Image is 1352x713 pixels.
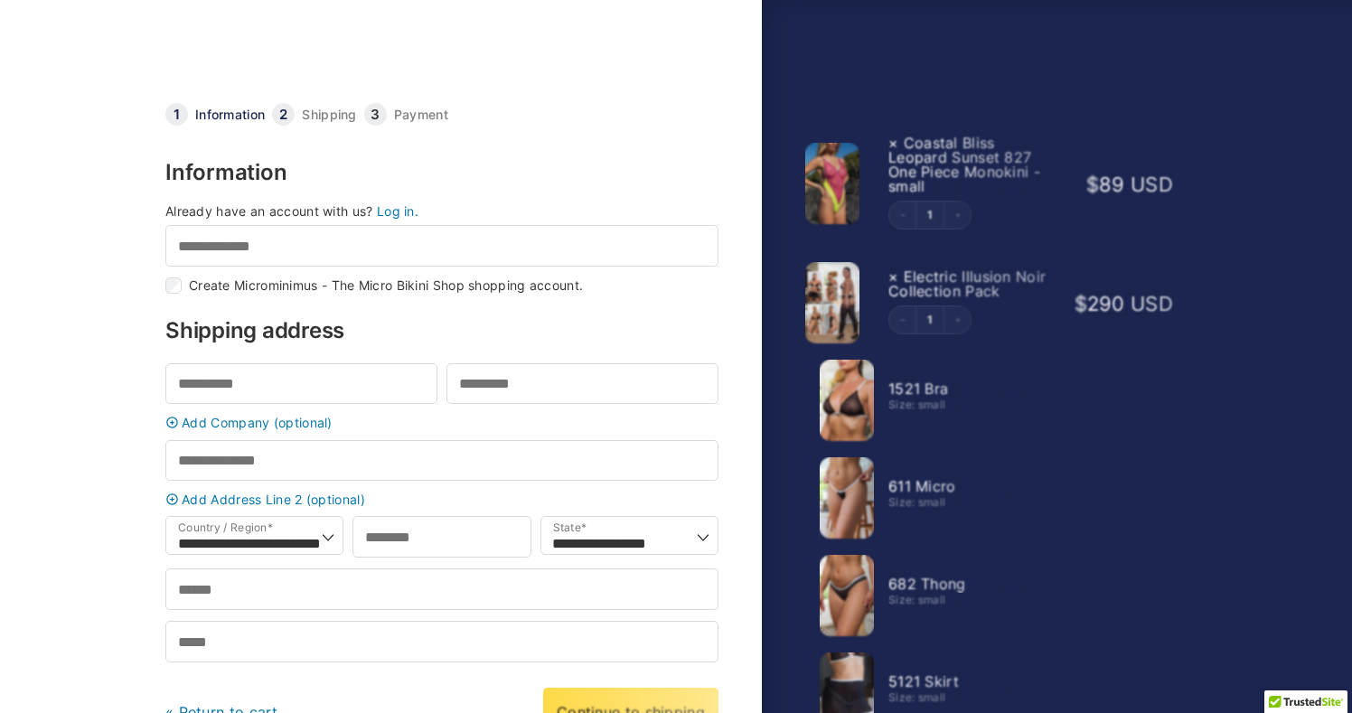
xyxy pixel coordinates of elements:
[394,108,448,121] a: Payment
[302,108,356,121] a: Shipping
[377,203,418,219] a: Log in.
[165,162,718,183] h3: Information
[165,320,718,342] h3: Shipping address
[195,108,265,121] a: Information
[165,203,373,219] span: Already have an account with us?
[161,416,723,429] a: Add Company (optional)
[161,493,723,506] a: Add Address Line 2 (optional)
[189,279,583,292] label: Create Microminimus - The Micro Bikini Shop shopping account.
